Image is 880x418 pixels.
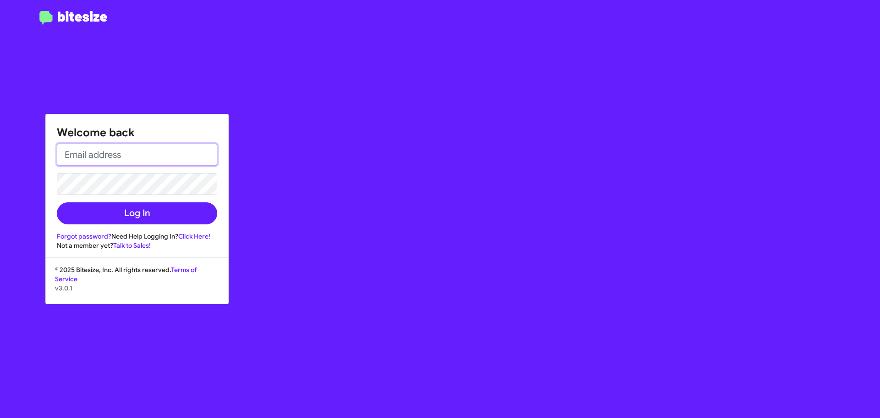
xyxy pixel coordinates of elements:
[57,144,217,166] input: Email address
[113,241,151,250] a: Talk to Sales!
[178,232,210,240] a: Click Here!
[57,232,217,241] div: Need Help Logging In?
[57,125,217,140] h1: Welcome back
[57,202,217,224] button: Log In
[57,232,111,240] a: Forgot password?
[55,284,219,293] p: v3.0.1
[57,241,217,250] div: Not a member yet?
[46,265,228,304] div: © 2025 Bitesize, Inc. All rights reserved.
